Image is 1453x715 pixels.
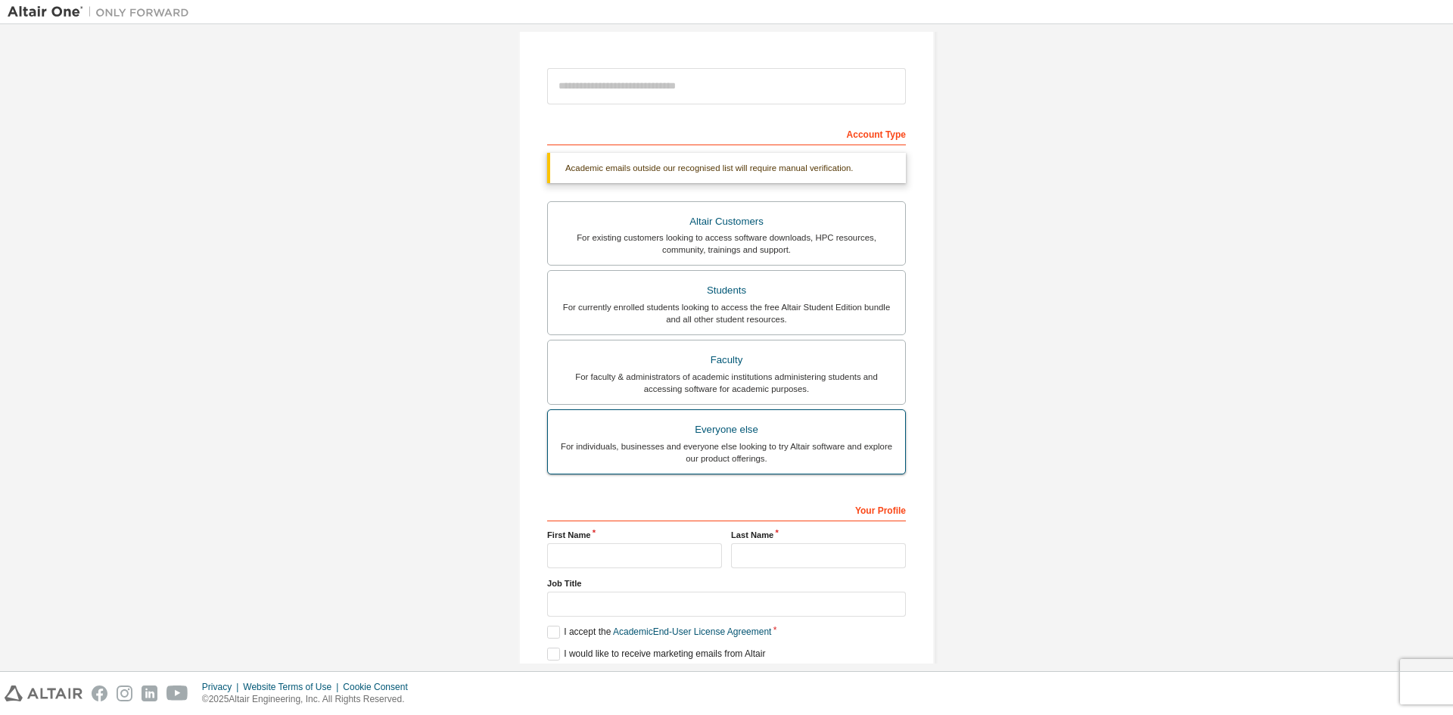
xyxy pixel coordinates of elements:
[557,440,896,465] div: For individuals, businesses and everyone else looking to try Altair software and explore our prod...
[166,685,188,701] img: youtube.svg
[142,685,157,701] img: linkedin.svg
[557,301,896,325] div: For currently enrolled students looking to access the free Altair Student Edition bundle and all ...
[557,232,896,256] div: For existing customers looking to access software downloads, HPC resources, community, trainings ...
[8,5,197,20] img: Altair One
[547,626,771,639] label: I accept the
[557,350,896,371] div: Faculty
[547,153,906,183] div: Academic emails outside our recognised list will require manual verification.
[547,121,906,145] div: Account Type
[547,529,722,541] label: First Name
[117,685,132,701] img: instagram.svg
[92,685,107,701] img: facebook.svg
[557,371,896,395] div: For faculty & administrators of academic institutions administering students and accessing softwa...
[557,419,896,440] div: Everyone else
[557,211,896,232] div: Altair Customers
[243,681,343,693] div: Website Terms of Use
[547,648,765,661] label: I would like to receive marketing emails from Altair
[202,693,417,706] p: © 2025 Altair Engineering, Inc. All Rights Reserved.
[343,681,416,693] div: Cookie Consent
[613,626,771,637] a: Academic End-User License Agreement
[202,681,243,693] div: Privacy
[557,280,896,301] div: Students
[731,529,906,541] label: Last Name
[5,685,82,701] img: altair_logo.svg
[547,577,906,589] label: Job Title
[547,497,906,521] div: Your Profile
